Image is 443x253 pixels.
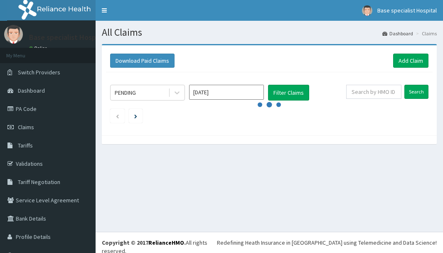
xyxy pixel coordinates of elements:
[18,178,60,186] span: Tariff Negotiation
[268,85,309,101] button: Filter Claims
[18,69,60,76] span: Switch Providers
[257,92,282,117] svg: audio-loading
[189,85,264,100] input: Select Month and Year
[217,238,437,247] div: Redefining Heath Insurance in [GEOGRAPHIC_DATA] using Telemedicine and Data Science!
[4,25,23,44] img: User Image
[115,88,136,97] div: PENDING
[102,27,437,38] h1: All Claims
[102,239,186,246] strong: Copyright © 2017 .
[404,85,428,99] input: Search
[377,7,437,14] span: Base specialist Hospital
[18,142,33,149] span: Tariffs
[148,239,184,246] a: RelianceHMO
[18,123,34,131] span: Claims
[110,54,175,68] button: Download Paid Claims
[18,87,45,94] span: Dashboard
[414,30,437,37] li: Claims
[29,45,49,51] a: Online
[382,30,413,37] a: Dashboard
[346,85,401,99] input: Search by HMO ID
[362,5,372,16] img: User Image
[29,34,107,41] p: Base specialist Hospital
[393,54,428,68] a: Add Claim
[116,112,119,120] a: Previous page
[134,112,137,120] a: Next page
